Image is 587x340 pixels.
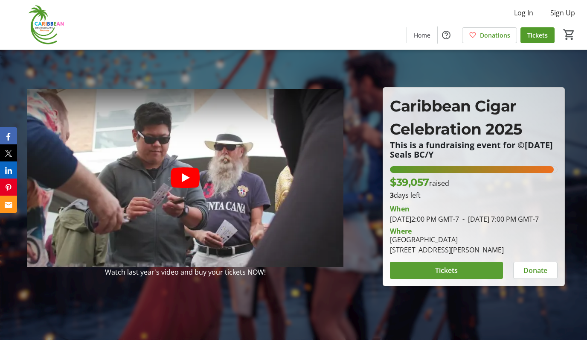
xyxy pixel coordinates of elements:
button: Donate [513,262,558,279]
span: 3 [390,191,394,200]
div: [GEOGRAPHIC_DATA] [390,234,504,245]
button: Tickets [390,262,503,279]
span: Donate [523,265,547,276]
div: [STREET_ADDRESS][PERSON_NAME] [390,245,504,255]
a: Tickets [520,27,555,43]
span: [DATE] 2:00 PM GMT-7 [390,214,459,224]
span: Home [414,31,430,40]
p: raised [390,175,449,190]
span: Sign Up [550,8,575,18]
span: - [459,214,468,224]
p: days left [390,190,558,200]
button: Help [438,26,455,44]
span: [DATE] 7:00 PM GMT-7 [459,214,539,224]
div: 97.64370000000001% of fundraising goal reached [390,166,558,173]
div: Where [390,228,412,234]
a: Donations [462,27,517,43]
div: When [390,204,410,214]
span: Log In [514,8,533,18]
button: Sign Up [543,6,582,20]
span: Donations [480,31,510,40]
a: Home [407,27,437,43]
p: This is a fundraising event for ©[DATE] Seals BC/Y [390,141,558,159]
span: Watch last year's video and buy your tickets NOW! [105,267,266,277]
img: Caribbean Cigar Celebration's Logo [5,3,81,46]
button: Log In [507,6,540,20]
span: Tickets [527,31,548,40]
span: $39,057 [390,176,429,188]
button: Cart [561,27,577,42]
button: Play video [171,167,200,188]
span: Tickets [435,265,458,276]
span: Caribbean Cigar Celebration 2025 [390,97,522,138]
